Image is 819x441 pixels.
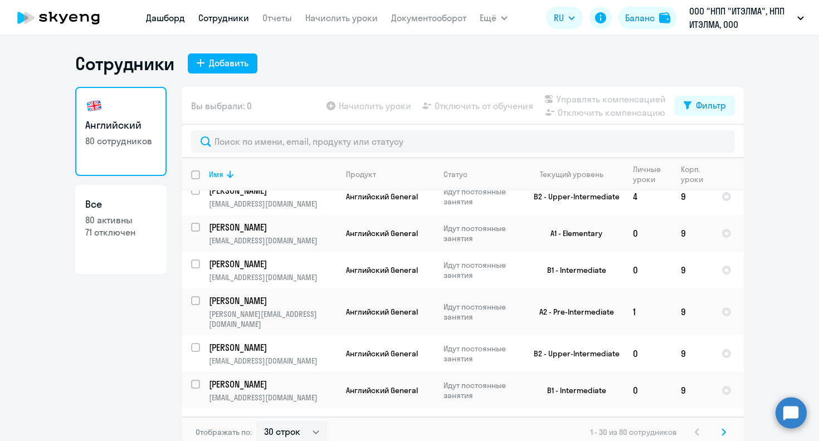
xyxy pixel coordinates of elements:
div: Текущий уровень [540,169,603,179]
p: [PERSON_NAME] [209,184,335,197]
div: Личные уроки [633,164,664,184]
td: 9 [672,215,713,252]
a: Все80 активны71 отключен [75,185,167,274]
div: Продукт [346,169,376,179]
td: A2 - Pre-Intermediate [520,288,624,335]
div: Баланс [625,11,655,24]
a: Документооборот [391,12,466,23]
td: 0 [624,215,672,252]
a: [PERSON_NAME] [209,341,337,354]
div: Статус [443,169,520,179]
button: ООО "НПП "ИТЭЛМА", НПП ИТЭЛМА, ООО [684,4,810,31]
span: Английский General [346,192,418,202]
td: 9 [672,335,713,372]
td: 9 [672,288,713,335]
p: [EMAIL_ADDRESS][DOMAIN_NAME] [209,236,337,246]
a: Английский80 сотрудников [75,87,167,176]
td: B2 - Upper-Intermediate [520,335,624,372]
a: [PERSON_NAME] [209,295,337,307]
a: [PERSON_NAME] [209,378,337,390]
img: balance [659,12,670,23]
span: 1 - 30 из 80 сотрудников [591,427,677,437]
td: 9 [672,372,713,409]
td: 4 [624,178,672,215]
p: [PERSON_NAME] [209,258,335,270]
a: [PERSON_NAME] [209,221,337,233]
a: [PERSON_NAME] [209,184,337,197]
span: Отображать по: [196,427,252,437]
button: Фильтр [675,96,735,116]
div: Продукт [346,169,434,179]
button: RU [546,7,583,29]
a: Начислить уроки [305,12,378,23]
p: Идут постоянные занятия [443,380,520,400]
td: 1 [624,288,672,335]
p: [EMAIL_ADDRESS][DOMAIN_NAME] [209,199,337,209]
div: Добавить [209,56,248,70]
span: RU [554,11,564,24]
td: 0 [624,335,672,372]
p: [EMAIL_ADDRESS][DOMAIN_NAME] [209,356,337,366]
div: Имя [209,169,223,179]
div: Личные уроки [633,164,671,184]
span: Ещё [480,11,496,24]
button: Добавить [188,53,257,73]
span: Вы выбрали: 0 [191,99,252,112]
input: Поиск по имени, email, продукту или статусу [191,130,735,153]
a: Отчеты [262,12,292,23]
div: Корп. уроки [681,164,705,184]
p: [PERSON_NAME] [209,221,335,233]
td: B2 - Upper-Intermediate [520,178,624,215]
p: Идут постоянные занятия [443,187,520,207]
h3: Английский [85,118,157,133]
a: Сотрудники [198,12,249,23]
span: Английский General [346,307,418,317]
td: A1 - Elementary [520,215,624,252]
span: Английский General [346,228,418,238]
p: [PERSON_NAME] [209,378,335,390]
p: 80 активны [85,214,157,226]
div: Корп. уроки [681,164,712,184]
td: B1 - Intermediate [520,372,624,409]
img: english [85,97,103,115]
a: [PERSON_NAME] [209,415,337,427]
p: Идут постоянные занятия [443,302,520,322]
p: [EMAIL_ADDRESS][DOMAIN_NAME] [209,272,337,282]
p: [PERSON_NAME] [209,341,335,354]
h3: Все [85,197,157,212]
span: Английский General [346,265,418,275]
td: 9 [672,178,713,215]
p: [PERSON_NAME] [209,295,335,307]
p: 80 сотрудников [85,135,157,147]
button: Балансbalance [618,7,677,29]
p: [PERSON_NAME][EMAIL_ADDRESS][DOMAIN_NAME] [209,309,337,329]
td: 0 [624,372,672,409]
span: Английский General [346,385,418,395]
p: ООО "НПП "ИТЭЛМА", НПП ИТЭЛМА, ООО [689,4,793,31]
div: Имя [209,169,337,179]
p: Идут постоянные занятия [443,260,520,280]
p: Идут постоянные занятия [443,223,520,243]
p: [PERSON_NAME] [209,415,335,427]
div: Статус [443,169,467,179]
div: Фильтр [696,99,726,112]
a: [PERSON_NAME] [209,258,337,270]
p: 71 отключен [85,226,157,238]
div: Текущий уровень [529,169,623,179]
td: 9 [672,252,713,288]
h1: Сотрудники [75,52,174,75]
td: 0 [624,252,672,288]
p: [EMAIL_ADDRESS][DOMAIN_NAME] [209,393,337,403]
span: Английский General [346,349,418,359]
p: Идут постоянные занятия [443,344,520,364]
a: Дашборд [146,12,185,23]
td: B1 - Intermediate [520,252,624,288]
button: Ещё [480,7,508,29]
